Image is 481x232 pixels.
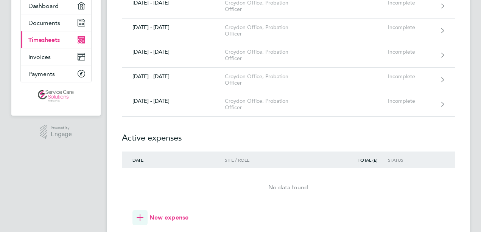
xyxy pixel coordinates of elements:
[122,19,455,43] a: [DATE] - [DATE]Croydon Office, Probation OfficerIncomplete
[51,125,72,131] span: Powered by
[149,213,189,222] span: New expense
[122,73,225,80] div: [DATE] - [DATE]
[225,157,311,162] div: Site / Role
[388,98,434,104] div: Incomplete
[388,73,434,80] div: Incomplete
[122,98,225,104] div: [DATE] - [DATE]
[28,2,59,9] span: Dashboard
[225,24,311,37] div: Croydon Office, Probation Officer
[40,125,72,139] a: Powered byEngage
[122,68,455,92] a: [DATE] - [DATE]Croydon Office, Probation OfficerIncomplete
[28,19,60,26] span: Documents
[132,210,189,225] button: New expense
[225,98,311,111] div: Croydon Office, Probation Officer
[388,24,434,31] div: Incomplete
[21,48,91,65] a: Invoices
[21,14,91,31] a: Documents
[28,70,55,77] span: Payments
[21,31,91,48] a: Timesheets
[28,36,60,43] span: Timesheets
[225,73,311,86] div: Croydon Office, Probation Officer
[122,92,455,117] a: [DATE] - [DATE]Croydon Office, Probation OfficerIncomplete
[122,49,225,55] div: [DATE] - [DATE]
[122,183,455,192] div: No data found
[345,157,388,162] div: Total (£)
[122,43,455,68] a: [DATE] - [DATE]Croydon Office, Probation OfficerIncomplete
[122,117,455,152] h2: Active expenses
[122,24,225,31] div: [DATE] - [DATE]
[20,90,92,102] a: Go to home page
[388,157,434,162] div: Status
[51,131,72,138] span: Engage
[225,49,311,62] div: Croydon Office, Probation Officer
[388,49,434,55] div: Incomplete
[28,53,51,60] span: Invoices
[38,90,73,102] img: servicecare-logo-retina.png
[21,65,91,82] a: Payments
[122,157,225,162] div: Date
